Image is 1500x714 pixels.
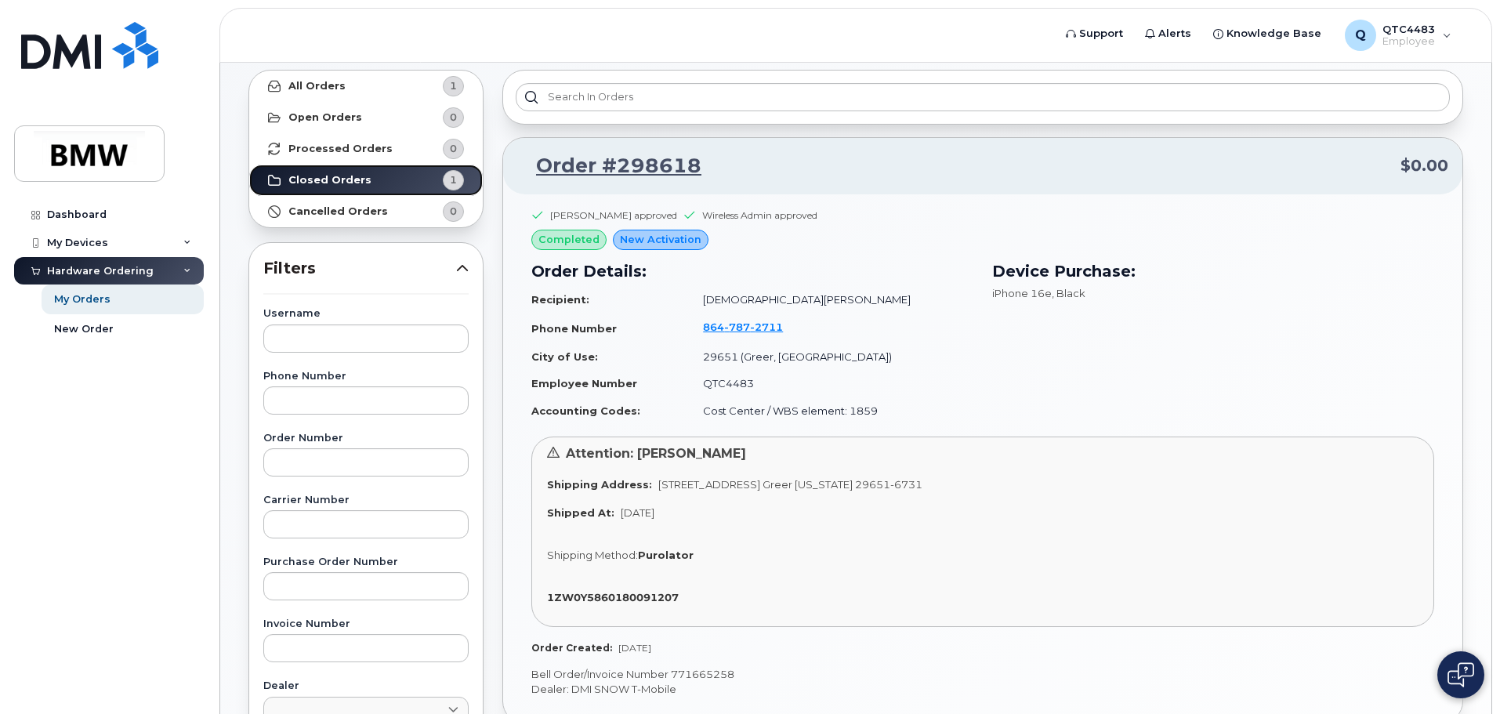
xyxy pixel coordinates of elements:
strong: 1ZW0Y5860180091207 [547,591,679,603]
strong: Open Orders [288,111,362,124]
a: Support [1055,18,1134,49]
span: Filters [263,257,456,280]
strong: Shipped At: [547,506,614,519]
a: Order #298618 [517,152,701,180]
strong: Employee Number [531,377,637,390]
span: 0 [450,141,457,156]
td: 29651 (Greer, [GEOGRAPHIC_DATA]) [689,343,973,371]
span: iPhone 16e [992,287,1052,299]
div: [PERSON_NAME] approved [550,208,677,222]
strong: Accounting Codes: [531,404,640,417]
h3: Device Purchase: [992,259,1434,283]
strong: City of Use: [531,350,598,363]
a: 8647872711 [703,321,802,333]
a: All Orders1 [249,71,483,102]
label: Username [263,309,469,319]
strong: Cancelled Orders [288,205,388,218]
strong: Purolator [638,549,694,561]
span: , Black [1052,287,1085,299]
label: Phone Number [263,371,469,382]
label: Dealer [263,681,469,691]
span: Q [1355,26,1366,45]
a: Alerts [1134,18,1202,49]
strong: Phone Number [531,322,617,335]
strong: Recipient: [531,293,589,306]
a: 1ZW0Y5860180091207 [547,591,685,603]
span: [DATE] [621,506,654,519]
label: Order Number [263,433,469,444]
a: Open Orders0 [249,102,483,133]
a: Processed Orders0 [249,133,483,165]
td: [DEMOGRAPHIC_DATA][PERSON_NAME] [689,286,973,314]
span: [DATE] [618,642,651,654]
span: Alerts [1158,26,1191,42]
div: QTC4483 [1334,20,1462,51]
span: Attention: [PERSON_NAME] [566,446,746,461]
span: Support [1079,26,1123,42]
span: 2711 [750,321,783,333]
a: Knowledge Base [1202,18,1332,49]
span: New Activation [620,232,701,247]
a: Closed Orders1 [249,165,483,196]
span: completed [538,232,600,247]
span: [STREET_ADDRESS] Greer [US_STATE] 29651-6731 [658,478,922,491]
span: Employee [1382,35,1435,48]
span: QTC4483 [1382,23,1435,35]
span: 0 [450,204,457,219]
span: 1 [450,172,457,187]
span: Shipping Method: [547,549,638,561]
span: $0.00 [1400,154,1448,177]
span: 787 [724,321,750,333]
strong: All Orders [288,80,346,92]
label: Purchase Order Number [263,557,469,567]
div: Wireless Admin approved [702,208,817,222]
td: Cost Center / WBS element: 1859 [689,397,973,425]
a: Cancelled Orders0 [249,196,483,227]
p: Dealer: DMI SNOW T-Mobile [531,682,1434,697]
label: Carrier Number [263,495,469,506]
span: 864 [703,321,783,333]
h3: Order Details: [531,259,973,283]
strong: Closed Orders [288,174,371,187]
strong: Processed Orders [288,143,393,155]
label: Invoice Number [263,619,469,629]
strong: Shipping Address: [547,478,652,491]
p: Bell Order/Invoice Number 771665258 [531,667,1434,682]
td: QTC4483 [689,370,973,397]
span: 1 [450,78,457,93]
img: Open chat [1447,662,1474,687]
span: 0 [450,110,457,125]
input: Search in orders [516,83,1450,111]
strong: Order Created: [531,642,612,654]
span: Knowledge Base [1226,26,1321,42]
